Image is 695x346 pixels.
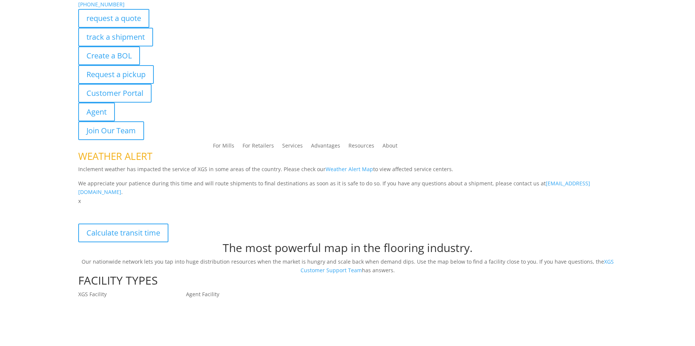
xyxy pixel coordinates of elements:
a: Services [282,143,303,151]
a: For Retailers [243,143,274,151]
h1: FACILITY TYPES [78,275,617,290]
p: Inclement weather has impacted the service of XGS in some areas of the country. Please check our ... [78,165,617,179]
h1: The most powerful map in the flooring industry. [78,242,617,257]
a: Advantages [311,143,340,151]
a: Join Our Team [78,121,144,140]
a: Weather Alert Map [326,166,373,173]
a: Calculate transit time [78,224,168,242]
p: We appreciate your patience during this time and will route shipments to final destinations as so... [78,179,617,197]
a: [PHONE_NUMBER] [78,1,125,8]
a: request a quote [78,9,149,28]
a: Customer Portal [78,84,152,103]
p: XGS Distribution Network [78,206,617,224]
span: WEATHER ALERT [78,149,152,163]
a: For Mills [213,143,234,151]
a: About [382,143,397,151]
a: Create a BOL [78,46,140,65]
p: Our nationwide network lets you tap into huge distribution resources when the market is hungry an... [78,257,617,275]
a: Agent [78,103,115,121]
a: track a shipment [78,28,153,46]
a: Request a pickup [78,65,154,84]
p: XGS Facility [78,290,186,299]
p: Agent Facility [186,290,294,299]
a: Resources [348,143,374,151]
p: x [78,197,617,206]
